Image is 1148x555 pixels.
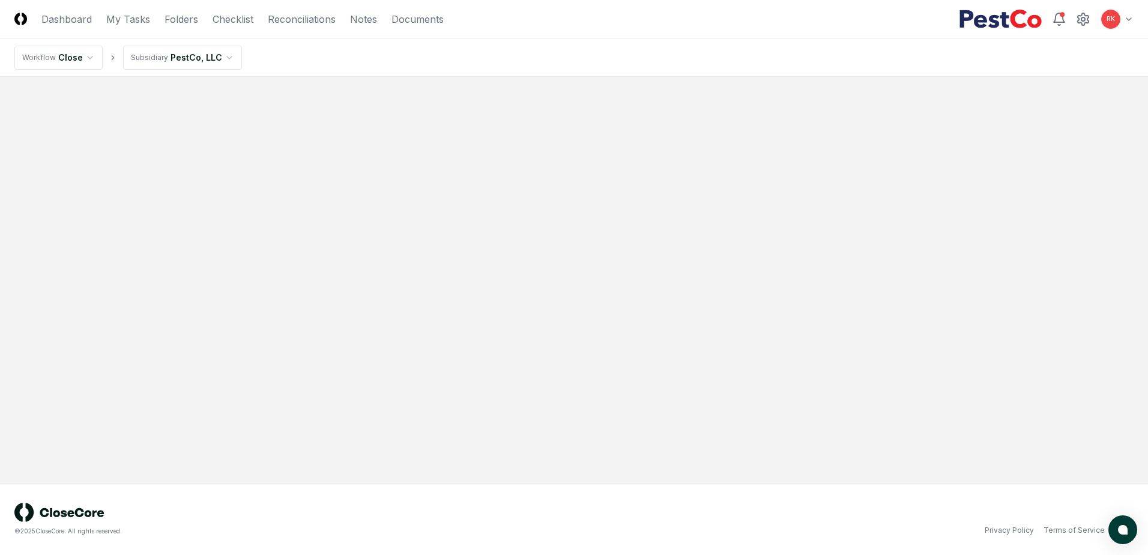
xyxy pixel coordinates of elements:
[985,525,1034,536] a: Privacy Policy
[14,46,242,70] nav: breadcrumb
[213,12,253,26] a: Checklist
[14,13,27,25] img: Logo
[14,503,104,522] img: logo
[14,527,574,536] div: © 2025 CloseCore. All rights reserved.
[1044,525,1105,536] a: Terms of Service
[106,12,150,26] a: My Tasks
[131,52,168,63] div: Subsidiary
[1107,14,1115,23] span: RK
[1100,8,1122,30] button: RK
[391,12,444,26] a: Documents
[350,12,377,26] a: Notes
[959,10,1042,29] img: PestCo logo
[41,12,92,26] a: Dashboard
[22,52,56,63] div: Workflow
[1108,515,1137,544] button: atlas-launcher
[268,12,336,26] a: Reconciliations
[165,12,198,26] a: Folders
